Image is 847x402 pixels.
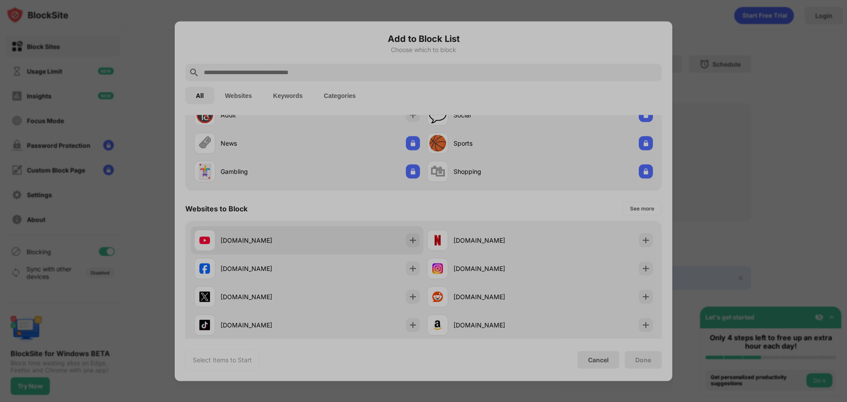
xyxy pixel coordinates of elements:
div: News [221,139,307,148]
button: All [185,86,214,104]
div: See more [630,204,654,213]
div: 🃏 [195,162,214,180]
div: 🔞 [195,106,214,124]
div: [DOMAIN_NAME] [221,292,307,301]
img: favicons [199,235,210,245]
div: [DOMAIN_NAME] [453,236,540,245]
img: favicons [199,291,210,302]
div: 🛍 [430,162,445,180]
div: 🗞 [197,134,212,152]
img: search.svg [189,67,199,78]
img: favicons [432,235,443,245]
div: [DOMAIN_NAME] [221,264,307,273]
div: Choose which to block [185,46,662,53]
div: [DOMAIN_NAME] [221,236,307,245]
div: Social [453,110,540,120]
h6: Add to Block List [185,32,662,45]
div: 💬 [428,106,447,124]
img: favicons [432,319,443,330]
div: [DOMAIN_NAME] [221,320,307,330]
div: [DOMAIN_NAME] [453,292,540,301]
div: Select Items to Start [193,355,252,364]
button: Websites [214,86,262,104]
button: Keywords [262,86,313,104]
div: Shopping [453,167,540,176]
img: favicons [432,263,443,274]
div: Done [635,356,651,363]
button: Categories [313,86,366,104]
img: favicons [199,263,210,274]
div: [DOMAIN_NAME] [453,320,540,330]
div: [DOMAIN_NAME] [453,264,540,273]
div: Sports [453,139,540,148]
div: Gambling [221,167,307,176]
div: 🏀 [428,134,447,152]
div: Adult [221,110,307,120]
img: favicons [432,291,443,302]
div: Cancel [588,356,609,364]
img: favicons [199,319,210,330]
div: Websites to Block [185,204,247,213]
